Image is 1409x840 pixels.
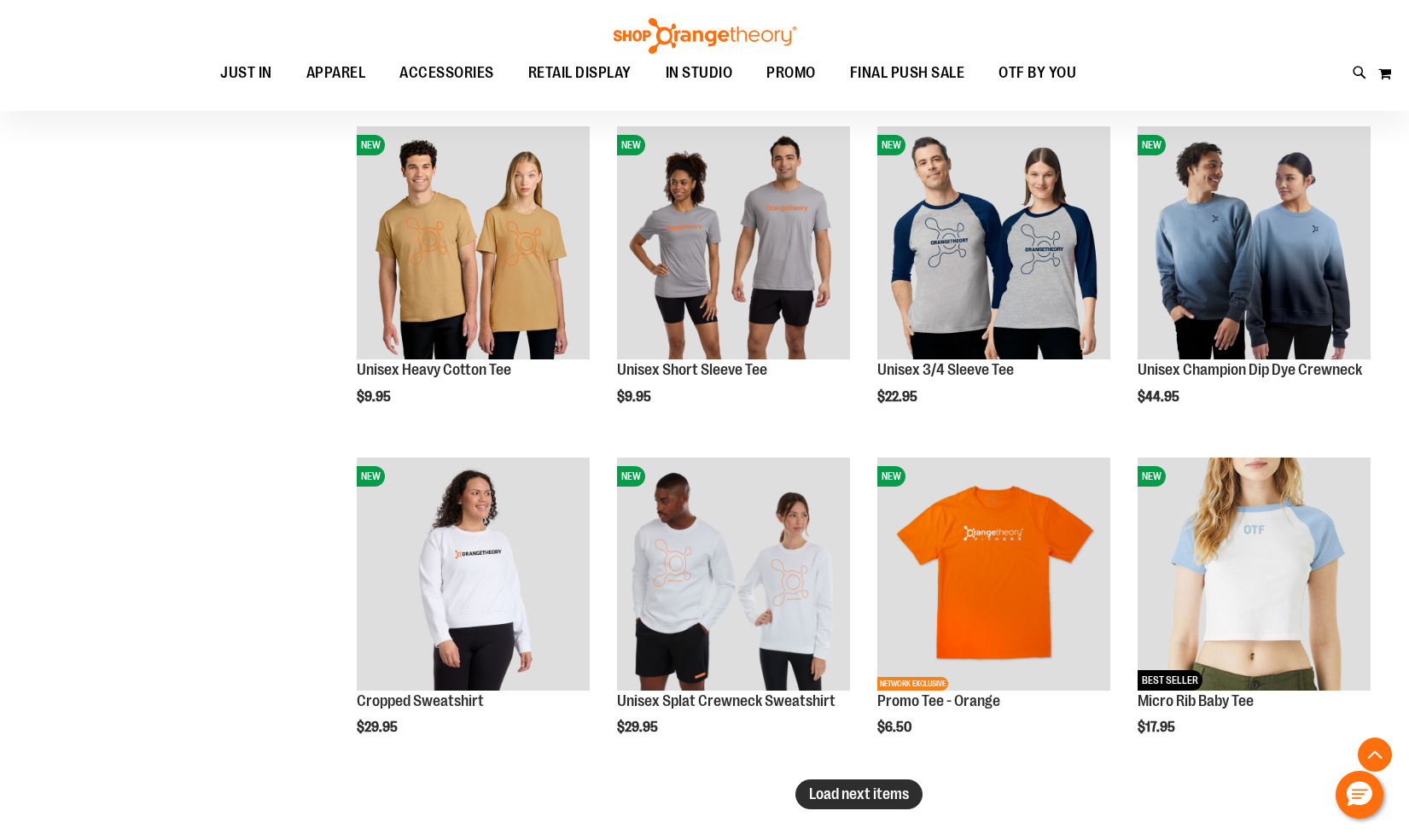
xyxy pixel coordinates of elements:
span: APPAREL [306,54,366,92]
span: $9.95 [357,389,393,405]
a: Micro Rib Baby TeeNEWBEST SELLER [1138,458,1371,693]
span: IN STUDIO [666,54,733,92]
img: Front of 2024 Q3 Balanced Basic Womens Cropped Sweatshirt [357,458,590,691]
div: product [608,449,859,779]
span: NEW [1138,135,1166,155]
div: product [869,449,1119,779]
span: RETAIL DISPLAY [528,54,632,92]
span: NEW [877,135,905,155]
span: NEW [1138,466,1166,487]
div: product [869,118,1119,448]
img: Unisex Splat Crewneck Sweatshirt [617,458,850,691]
div: product [608,118,859,448]
span: NETWORK EXCLUSIVE [877,677,948,691]
a: PROMO [749,54,833,93]
a: Unisex Heavy Cotton TeeNEW [357,126,590,362]
span: JUST IN [220,54,272,92]
a: Unisex Short Sleeve TeeNEW [617,126,850,362]
span: NEW [357,135,385,155]
span: Load next items [809,785,909,802]
a: Micro Rib Baby Tee [1138,692,1254,709]
a: FINAL PUSH SALE [833,54,982,93]
div: product [348,449,598,779]
a: APPAREL [289,54,383,93]
a: Promo Tee - Orange [877,692,1000,709]
span: ACCESSORIES [399,54,494,92]
span: OTF BY YOU [999,54,1076,92]
a: RETAIL DISPLAY [511,54,649,93]
span: NEW [617,135,645,155]
span: $17.95 [1138,720,1178,735]
span: $44.95 [1138,389,1182,405]
a: Cropped Sweatshirt [357,692,484,709]
img: Unisex Champion Dip Dye Crewneck [1138,126,1371,359]
img: Unisex Heavy Cotton Tee [357,126,590,359]
a: Unisex Splat Crewneck Sweatshirt [617,692,836,709]
img: Shop Orangetheory [611,18,799,54]
span: $29.95 [357,720,400,735]
a: Unisex Short Sleeve Tee [617,361,767,378]
span: NEW [617,466,645,487]
a: Front of 2024 Q3 Balanced Basic Womens Cropped SweatshirtNEW [357,458,590,693]
a: Unisex Splat Crewneck SweatshirtNEW [617,458,850,693]
img: Micro Rib Baby Tee [1138,458,1371,691]
a: Unisex Heavy Cotton Tee [357,361,511,378]
a: Unisex 3/4 Sleeve TeeNEW [877,126,1110,362]
span: NEW [877,466,905,487]
span: $22.95 [877,389,920,405]
div: product [1129,449,1379,779]
img: Unisex Short Sleeve Tee [617,126,850,359]
a: Unisex Champion Dip Dye Crewneck [1138,361,1362,378]
span: FINAL PUSH SALE [850,54,965,92]
span: BEST SELLER [1138,670,1202,691]
span: $6.50 [877,720,914,735]
span: PROMO [766,54,816,92]
div: product [348,118,598,448]
a: Product image for Orange Promo TeeNEWNETWORK EXCLUSIVE [877,458,1110,693]
a: ACCESSORIES [382,54,511,93]
a: IN STUDIO [649,54,750,93]
span: NEW [357,466,385,487]
div: product [1129,118,1379,448]
a: OTF BY YOU [981,54,1093,93]
a: Unisex Champion Dip Dye CrewneckNEW [1138,126,1371,362]
button: Back To Top [1358,738,1392,772]
a: JUST IN [203,54,289,92]
span: $29.95 [617,720,661,735]
button: Hello, have a question? Let’s chat. [1336,771,1383,819]
button: Load next items [795,779,923,809]
a: Unisex 3/4 Sleeve Tee [877,361,1014,378]
img: Product image for Orange Promo Tee [877,458,1110,691]
img: Unisex 3/4 Sleeve Tee [877,126,1110,359]
span: $9.95 [617,389,654,405]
